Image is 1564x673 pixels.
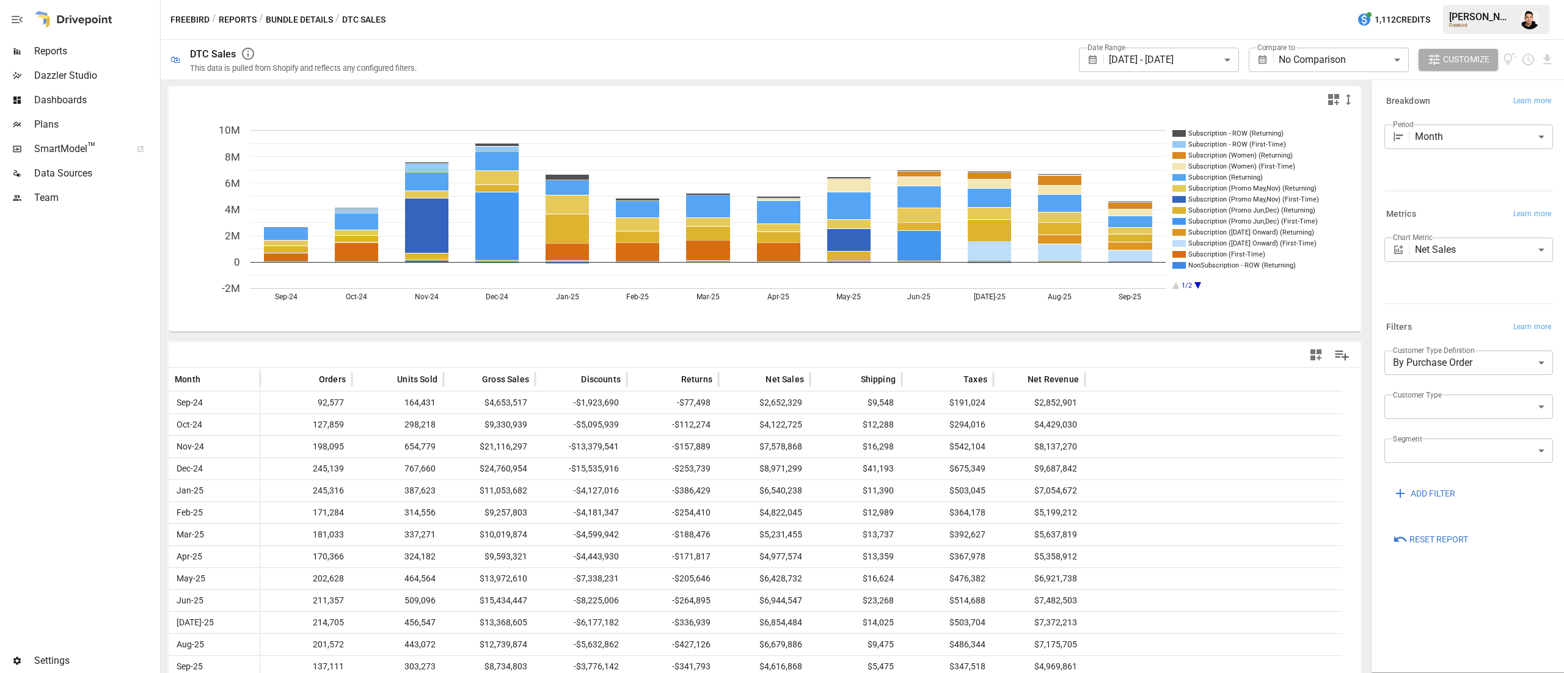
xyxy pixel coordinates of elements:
span: Nov-24 [175,436,254,457]
span: $12,989 [816,502,896,523]
span: $364,178 [908,502,987,523]
span: 337,271 [358,524,437,545]
h6: Filters [1386,321,1412,334]
span: 456,547 [358,612,437,633]
span: Apr-25 [175,546,254,567]
span: -$386,429 [633,480,712,501]
span: Sep-24 [175,392,254,413]
span: $13,359 [816,546,896,567]
span: 387,623 [358,480,437,501]
span: -$336,939 [633,612,712,633]
span: -$4,443,930 [541,546,621,567]
span: Net Sales [766,373,804,385]
div: / [335,12,340,27]
label: Segment [1393,434,1422,444]
span: 767,660 [358,458,437,479]
button: Francisco Sanchez [1513,2,1547,37]
span: $41,193 [816,458,896,479]
span: $5,199,212 [999,502,1079,523]
text: 0 [234,256,240,268]
span: $12,288 [816,414,896,435]
text: Apr-25 [767,293,789,301]
span: May-25 [175,568,254,589]
button: Sort [945,371,962,388]
span: $4,122,725 [725,414,804,435]
text: Dec-24 [486,293,508,301]
label: Date Range [1087,42,1125,53]
span: $13,972,610 [450,568,529,589]
button: Schedule report [1521,53,1535,67]
span: $367,978 [908,546,987,567]
span: -$1,923,690 [541,392,621,413]
span: -$157,889 [633,436,712,457]
span: -$4,127,016 [541,480,621,501]
span: $6,854,484 [725,612,804,633]
div: 🛍 [170,54,180,65]
div: No Comparison [1279,48,1408,72]
span: $294,016 [908,414,987,435]
text: Nov-24 [415,293,439,301]
span: Plans [34,117,158,132]
button: Manage Columns [1328,341,1356,369]
span: Reports [34,44,158,59]
span: -$205,646 [633,568,712,589]
button: Customize [1419,49,1498,71]
button: Reset Report [1384,529,1477,551]
div: Month [1415,125,1553,149]
span: $675,349 [908,458,987,479]
text: Jan-25 [556,293,579,301]
span: Net Revenue [1028,373,1079,385]
span: 181,033 [266,524,346,545]
span: $23,268 [816,590,896,611]
span: 654,779 [358,436,437,457]
text: Subscription (Promo Jun,Dec) (First-Time) [1188,217,1318,225]
h6: Metrics [1386,208,1416,221]
text: 2M [225,230,240,242]
button: Sort [202,371,219,388]
span: Learn more [1513,321,1551,333]
text: NonSubscription - ROW (Returning) [1188,261,1296,269]
text: Feb-25 [626,293,649,301]
text: Aug-25 [1048,293,1072,301]
span: $2,652,329 [725,392,804,413]
span: $24,760,954 [450,458,529,479]
text: Subscription - ROW (First-Time) [1188,140,1286,148]
span: 92,577 [266,392,346,413]
span: $9,593,321 [450,546,529,567]
span: Returns [681,373,712,385]
span: [DATE]-25 [175,612,254,633]
span: Dazzler Studio [34,68,158,83]
span: $7,054,672 [999,480,1079,501]
span: $9,330,939 [450,414,529,435]
text: Sep-25 [1119,293,1141,301]
span: 164,431 [358,392,437,413]
button: Sort [464,371,481,388]
button: Sort [563,371,580,388]
button: Reports [219,12,257,27]
text: Subscription - ROW (Returning) [1188,129,1284,137]
span: Month [175,373,200,385]
span: $4,653,517 [450,392,529,413]
span: -$7,338,231 [541,568,621,589]
span: $4,822,045 [725,502,804,523]
span: $486,344 [908,634,987,655]
span: $11,053,682 [450,480,529,501]
text: Subscription ([DATE] Onward) (First-Time) [1188,239,1317,247]
text: Subscription ([DATE] Onward) (Returning) [1188,228,1314,236]
span: $6,944,547 [725,590,804,611]
img: Francisco Sanchez [1520,10,1540,29]
span: $6,540,238 [725,480,804,501]
text: 6M [225,177,240,189]
span: $392,627 [908,524,987,545]
span: -$188,476 [633,524,712,545]
span: Gross Sales [482,373,529,385]
span: 245,139 [266,458,346,479]
span: $6,921,738 [999,568,1079,589]
span: 214,705 [266,612,346,633]
text: Mar-25 [696,293,720,301]
span: $503,045 [908,480,987,501]
span: Oct-24 [175,414,254,435]
span: Dashboards [34,93,158,107]
span: $15,434,447 [450,590,529,611]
